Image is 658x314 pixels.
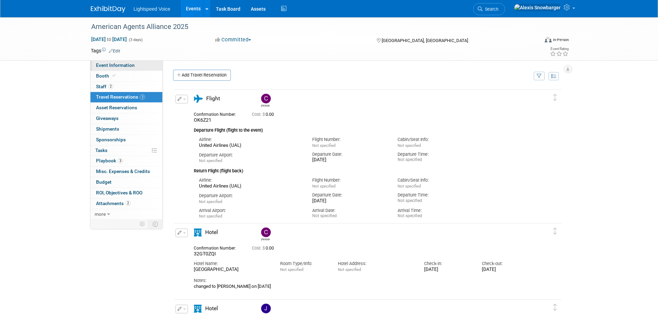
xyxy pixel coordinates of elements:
[482,261,529,267] div: Check-out:
[553,228,557,235] i: Click and drag to move item
[96,105,137,110] span: Asset Reservations
[545,37,552,42] img: Format-Inperson.png
[312,151,387,158] div: Departure Date:
[550,47,569,51] div: Event Rating
[424,261,471,267] div: Check-in:
[199,136,302,143] div: Airline:
[398,177,473,183] div: Cabin/Seat Info:
[96,73,117,79] span: Booth
[312,207,387,214] div: Arrival Date:
[108,84,113,89] span: 2
[312,213,387,219] div: Not specified
[199,158,222,163] span: Not specified
[205,229,218,235] span: Hotel
[205,305,218,312] span: Hotel
[96,115,118,121] span: Giveaways
[194,277,530,284] div: Notes:
[261,94,271,103] img: Casey Cooney
[261,237,270,241] div: Casey Cooney
[96,126,119,132] span: Shipments
[312,157,387,163] div: [DATE]
[261,227,271,237] img: Casey Cooney
[338,261,414,267] div: Hotel Address:
[312,177,387,183] div: Flight Number:
[483,7,498,12] span: Search
[312,198,387,204] div: [DATE]
[398,157,473,162] div: Not specified
[194,305,202,313] i: Hotel
[194,251,216,256] span: 32GT0ZQI
[96,137,126,142] span: Sponsorships
[280,267,303,272] span: Not specified
[213,36,254,43] button: Committed
[199,152,302,158] div: Departure Airport:
[498,36,569,46] div: Event Format
[199,199,222,204] span: Not specified
[252,112,277,117] span: 0.00
[194,110,241,117] div: Confirmation Number:
[90,124,162,134] a: Shipments
[398,151,473,158] div: Departure Time:
[173,70,231,81] a: Add Travel Reservation
[112,74,116,78] i: Booth reservation complete
[398,184,421,189] span: Not specified
[194,261,270,267] div: Hotel Name:
[312,192,387,198] div: Departure Date:
[118,158,123,163] span: 3
[194,95,203,103] i: Flight
[96,201,131,206] span: Attachments
[90,188,162,198] a: ROI, Objectives & ROO
[90,177,162,188] a: Budget
[312,143,335,148] span: Not specified
[96,62,135,68] span: Event Information
[90,82,162,92] a: Staff2
[91,6,125,13] img: ExhibitDay
[398,143,421,148] span: Not specified
[96,190,142,195] span: ROI, Objectives & ROO
[194,123,530,134] div: Departure Flight (flight to the event)
[96,94,145,100] span: Travel Reservations
[90,135,162,145] a: Sponsorships
[140,94,145,100] span: 3
[338,267,361,272] span: Not specified
[91,47,120,54] td: Tags
[95,148,107,153] span: Tasks
[424,267,471,273] div: [DATE]
[199,193,302,199] div: Departure Airport:
[382,38,468,43] span: [GEOGRAPHIC_DATA], [GEOGRAPHIC_DATA]
[259,227,271,241] div: Casey Cooney
[537,74,542,79] i: Filter by Traveler
[261,103,270,107] div: Casey Cooney
[259,94,271,107] div: Casey Cooney
[109,49,120,53] a: Edit
[128,38,143,42] span: (3 days)
[252,246,277,251] span: 0.00
[90,92,162,102] a: Travel Reservations3
[199,207,302,214] div: Arrival Airport:
[194,229,202,236] i: Hotel
[96,179,112,185] span: Budget
[312,136,387,143] div: Flight Number:
[90,209,162,220] a: more
[252,112,266,117] span: Cost: $
[280,261,327,267] div: Room Type/Info:
[194,267,270,273] div: [GEOGRAPHIC_DATA]
[199,183,302,189] div: United Airlines (UAL)
[96,169,150,174] span: Misc. Expenses & Credits
[90,113,162,124] a: Giveaways
[96,84,113,89] span: Staff
[194,164,530,174] div: Return Flight (flight back)
[398,213,473,219] div: Not specified
[199,177,302,183] div: Airline:
[89,21,528,33] div: American Agents Alliance 2025
[90,71,162,81] a: Booth
[148,220,162,229] td: Toggle Event Tabs
[136,220,149,229] td: Personalize Event Tab Strip
[134,6,171,12] span: Lightspeed Voice
[553,94,557,101] i: Click and drag to move item
[199,143,302,149] div: United Airlines (UAL)
[194,284,530,289] div: changed to [PERSON_NAME] on [DATE]
[514,4,561,11] img: Alexis Snowbarger
[553,37,569,42] div: In-Person
[90,166,162,177] a: Misc. Expenses & Credits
